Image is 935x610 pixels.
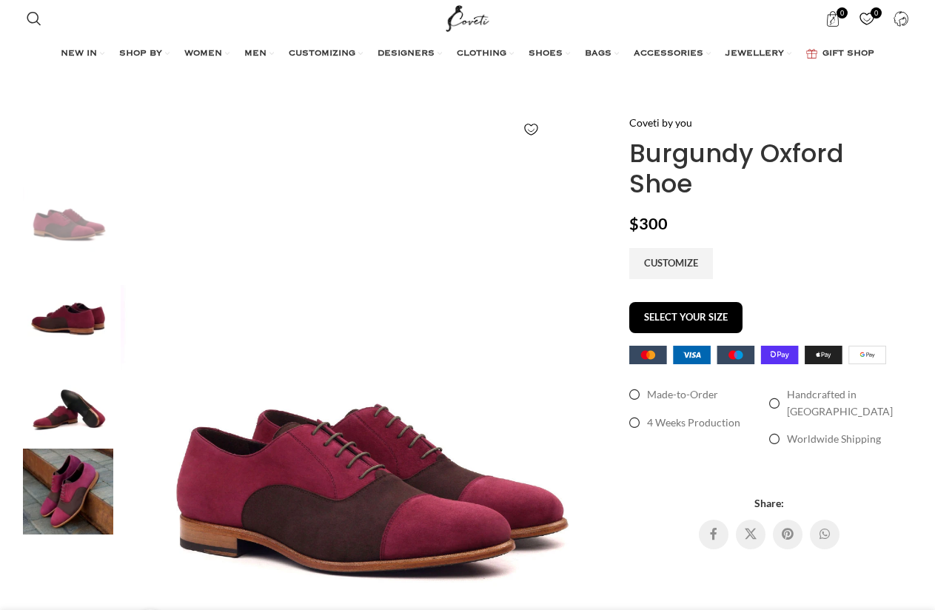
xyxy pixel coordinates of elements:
[629,346,886,364] img: Coveti
[244,48,267,60] span: MEN
[23,449,113,535] img: Burgundy Oxford Shoe
[61,39,104,69] a: NEW IN
[699,520,728,549] a: Facebook social link
[647,415,740,431] span: 4 Weeks Production
[184,39,229,69] a: WOMEN
[822,48,874,60] span: GIFT SHOP
[119,48,162,60] span: SHOP BY
[629,248,713,279] a: CUSTOMIZE
[852,4,882,33] a: 0
[457,48,506,60] span: CLOTHING
[806,39,874,69] a: GIFT SHOP
[19,39,916,69] div: Main navigation
[871,7,882,19] span: 0
[818,4,848,33] a: 0
[629,302,743,333] button: SELECT YOUR SIZE
[806,49,817,58] img: GiftBag
[629,138,908,199] h1: Burgundy Oxford Shoe
[23,167,113,254] img: Burgundy Oxford Shoe
[119,39,170,69] a: SHOP BY
[19,4,49,33] a: Search
[629,115,692,131] a: Coveti by you
[289,39,363,69] a: CUSTOMIZING
[787,386,893,420] span: Handcrafted in [GEOGRAPHIC_DATA]
[629,214,668,233] bdi: 300
[852,4,882,33] div: My Wishlist
[289,48,355,60] span: CUSTOMIZING
[647,386,718,403] span: Made-to-Order
[773,520,802,549] a: Pinterest social link
[629,214,639,233] span: $
[810,520,840,549] a: WhatsApp social link
[443,11,492,24] a: Site logo
[61,48,97,60] span: NEW IN
[634,48,703,60] span: ACCESSORIES
[629,495,908,512] span: Share:
[184,48,222,60] span: WOMEN
[585,48,611,60] span: BAGS
[378,39,442,69] a: DESIGNERS
[725,48,784,60] span: JEWELLERY
[725,39,791,69] a: JEWELLERY
[244,39,274,69] a: MEN
[529,39,570,69] a: SHOES
[457,39,514,69] a: CLOTHING
[23,355,113,441] img: Burgundy Oxford Shoe
[787,431,881,447] span: Worldwide Shipping
[529,48,563,60] span: SHOES
[634,39,711,69] a: ACCESSORIES
[585,39,619,69] a: BAGS
[378,48,435,60] span: DESIGNERS
[23,261,113,348] img: Burgundy Oxford Shoe
[837,7,848,19] span: 0
[736,520,765,549] a: X social link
